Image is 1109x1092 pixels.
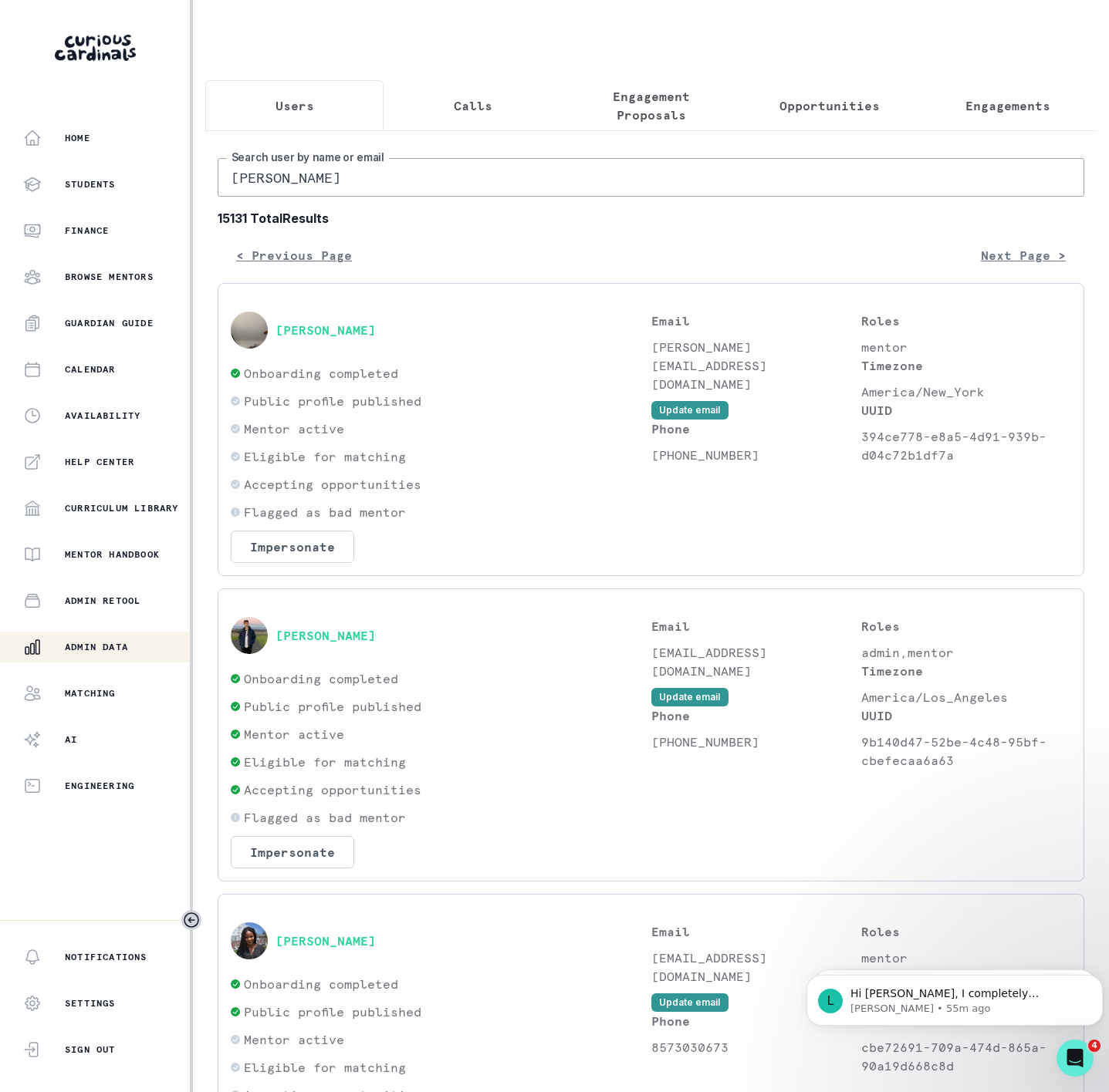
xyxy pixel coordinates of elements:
[65,951,147,963] p: Notifications
[965,96,1050,115] p: Engagements
[244,808,406,827] p: Flagged as bad mentor
[651,401,729,420] button: Update email
[65,271,154,283] p: Browse Mentors
[1057,1040,1094,1077] iframe: Intercom live chat
[65,687,116,699] p: Matching
[276,933,376,949] button: [PERSON_NAME]
[181,910,201,930] button: Toggle sidebar
[55,35,136,61] img: Curious Cardinals Logo
[651,312,861,330] p: Email
[861,356,1071,375] p: Timezone
[244,364,398,383] p: Onboarding completed
[65,178,116,190] p: Students
[231,531,354,563] button: Impersonate
[861,617,1071,635] p: Roles
[651,1012,861,1030] p: Phone
[861,1038,1071,1075] p: cbe72691-709a-474d-865a-90a19d668c8d
[65,363,116,376] p: Calendar
[244,1058,406,1077] p: Eligible for matching
[244,503,406,521] p: Flagged as bad mentor
[244,475,421,494] p: Accepting opportunities
[861,662,1071,680] p: Timezone
[65,456,134,468] p: Help Center
[454,96,492,115] p: Calls
[244,1003,421,1021] p: Public profile published
[244,392,421,410] p: Public profile published
[651,617,861,635] p: Email
[276,322,376,338] button: [PERSON_NAME]
[244,420,344,438] p: Mentor active
[861,401,1071,420] p: UUID
[65,595,140,607] p: Admin Retool
[244,753,406,771] p: Eligible for matching
[65,733,77,746] p: AI
[861,733,1071,770] p: 9b140d47-52be-4c48-95bf-cbefecaa6a63
[65,317,154,329] p: Guardian Guide
[861,643,1071,662] p: admin,mentor
[651,643,861,680] p: [EMAIL_ADDRESS][DOMAIN_NAME]
[231,836,354,868] button: Impersonate
[962,240,1084,271] button: Next Page >
[861,922,1071,941] p: Roles
[779,96,880,115] p: Opportunities
[218,209,1084,228] b: 15131 Total Results
[651,922,861,941] p: Email
[651,446,861,464] p: [PHONE_NUMBER]
[244,975,398,993] p: Onboarding completed
[1088,1040,1101,1052] span: 4
[276,96,314,115] p: Users
[276,628,376,643] button: [PERSON_NAME]
[651,688,729,706] button: Update email
[65,641,128,653] p: Admin Data
[65,997,116,1009] p: Settings
[244,669,398,688] p: Onboarding completed
[65,1043,116,1056] p: Sign Out
[218,240,370,271] button: < Previous Page
[244,447,406,466] p: Eligible for matching
[651,993,729,1012] button: Update email
[65,224,109,237] p: Finance
[244,725,344,743] p: Mentor active
[651,1038,861,1057] p: 8573030673
[575,87,727,124] p: Engagement Proposals
[800,942,1109,1050] iframe: Intercom notifications message
[861,688,1071,706] p: America/Los_Angeles
[861,338,1071,356] p: mentor
[861,312,1071,330] p: Roles
[65,410,140,422] p: Availability
[65,132,90,144] p: Home
[65,780,134,792] p: Engineering
[244,697,421,716] p: Public profile published
[651,733,861,751] p: [PHONE_NUMBER]
[651,338,861,393] p: [PERSON_NAME][EMAIL_ADDRESS][DOMAIN_NAME]
[651,706,861,725] p: Phone
[861,706,1071,725] p: UUID
[244,780,421,799] p: Accepting opportunities
[651,949,861,986] p: [EMAIL_ADDRESS][DOMAIN_NAME]
[861,383,1071,401] p: America/New_York
[651,420,861,438] p: Phone
[65,548,160,561] p: Mentor Handbook
[244,1030,344,1049] p: Mentor active
[65,502,179,514] p: Curriculum Library
[861,427,1071,464] p: 394ce778-e8a5-4d91-939b-d04c72b1df7a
